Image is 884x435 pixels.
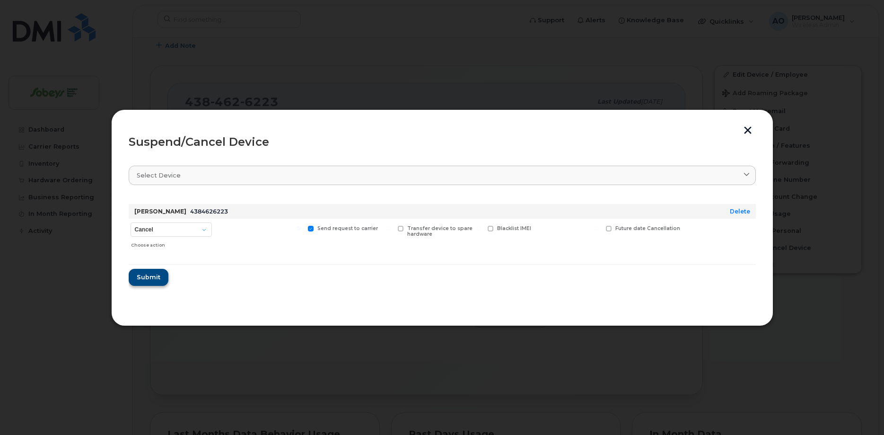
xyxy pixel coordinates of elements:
span: Submit [137,273,160,282]
input: Send request to carrier [297,226,301,231]
span: Select device [137,171,181,180]
input: Future date Cancellation [595,226,599,231]
span: 4384626223 [190,208,228,215]
span: Future date Cancellation [615,225,680,231]
strong: [PERSON_NAME] [134,208,186,215]
a: Delete [730,208,750,215]
div: Suspend/Cancel Device [129,136,756,148]
input: Transfer device to spare hardware [386,226,391,231]
span: Blacklist IMEI [497,225,531,231]
span: Transfer device to spare hardware [407,225,473,238]
button: Submit [129,269,168,286]
span: Send request to carrier [317,225,378,231]
input: Blacklist IMEI [476,226,481,231]
a: Select device [129,166,756,185]
div: Choose action [131,238,211,249]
